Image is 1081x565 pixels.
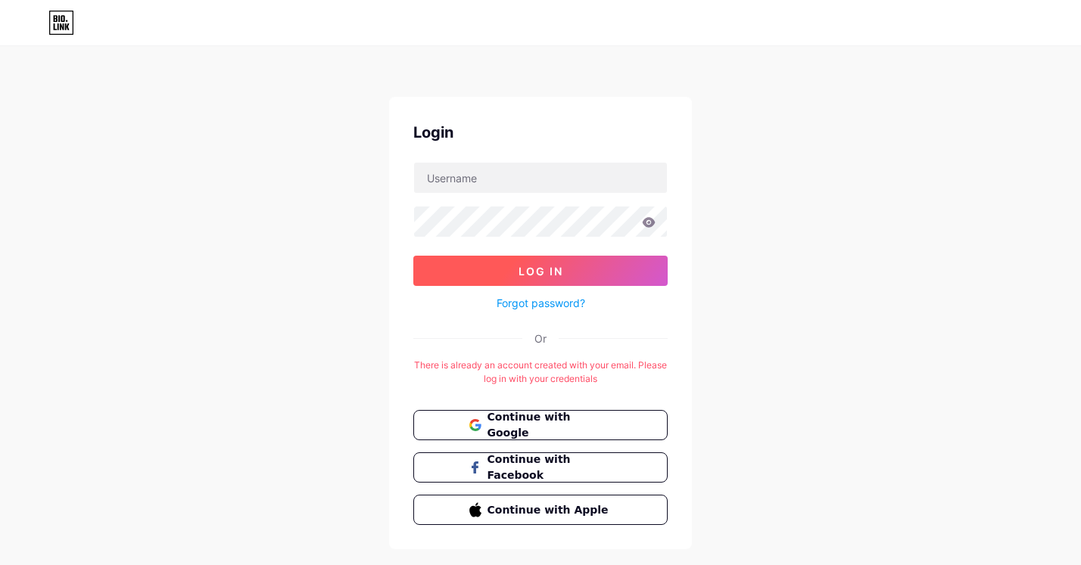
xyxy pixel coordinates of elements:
input: Username [414,163,667,193]
button: Continue with Google [413,410,668,440]
span: Continue with Google [488,409,612,441]
button: Continue with Apple [413,495,668,525]
span: Continue with Facebook [488,452,612,483]
button: Continue with Facebook [413,452,668,483]
div: Or [534,331,547,346]
span: Log In [519,265,563,278]
button: Log In [413,256,668,286]
span: Continue with Apple [488,502,612,518]
div: Login [413,121,668,144]
div: There is already an account created with your email. Please log in with your credentials [413,359,668,386]
a: Forgot password? [497,295,585,311]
